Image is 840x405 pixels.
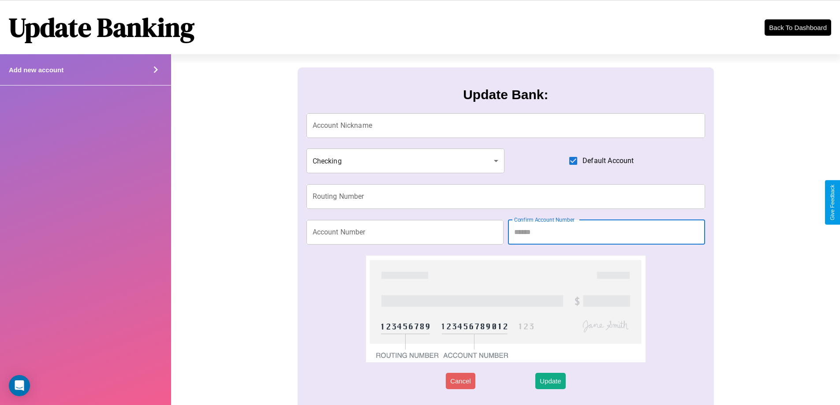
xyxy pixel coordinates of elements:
[446,373,475,389] button: Cancel
[535,373,565,389] button: Update
[765,19,831,36] button: Back To Dashboard
[9,375,30,396] div: Open Intercom Messenger
[829,185,836,220] div: Give Feedback
[9,66,63,74] h4: Add new account
[514,216,575,223] label: Confirm Account Number
[306,149,505,173] div: Checking
[9,9,194,45] h1: Update Banking
[582,156,634,166] span: Default Account
[463,87,548,102] h3: Update Bank:
[366,256,645,362] img: check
